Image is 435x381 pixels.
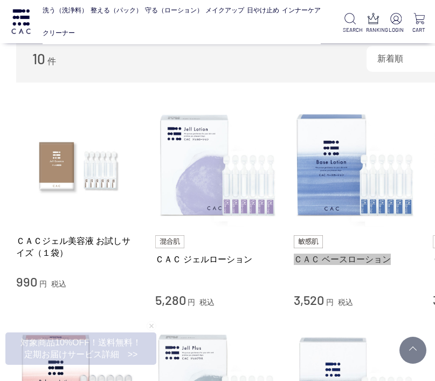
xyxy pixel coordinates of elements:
span: 税込 [199,298,215,307]
a: LOGIN [389,13,403,34]
span: 5,280 [155,292,186,308]
span: 990 [16,274,37,289]
img: 敏感肌 [294,235,323,248]
span: 3,520 [294,292,324,308]
span: 税込 [338,298,353,307]
a: ＣＡＣ ベースローション [294,254,417,265]
img: ＣＡＣ ベースローション [294,104,417,227]
a: ＣＡＣ ジェルローション [155,254,278,265]
span: 10 [32,50,45,67]
span: 円 [188,298,195,307]
p: RANKING [366,26,381,34]
p: SEARCH [343,26,357,34]
img: 混合肌 [155,235,184,248]
p: LOGIN [389,26,403,34]
img: ＣＡＣ ジェルローション [155,104,278,227]
a: RANKING [366,13,381,34]
span: 税込 [51,280,66,288]
span: 円 [326,298,334,307]
p: CART [412,26,426,34]
a: クリーナー [43,22,75,44]
a: CART [412,13,426,34]
img: logo [10,9,32,34]
img: ＣＡＣジェル美容液 お試しサイズ（１袋） [16,104,139,227]
a: SEARCH [343,13,357,34]
span: 円 [39,280,47,288]
a: ＣＡＣジェル美容液 お試しサイズ（１袋） [16,235,139,258]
